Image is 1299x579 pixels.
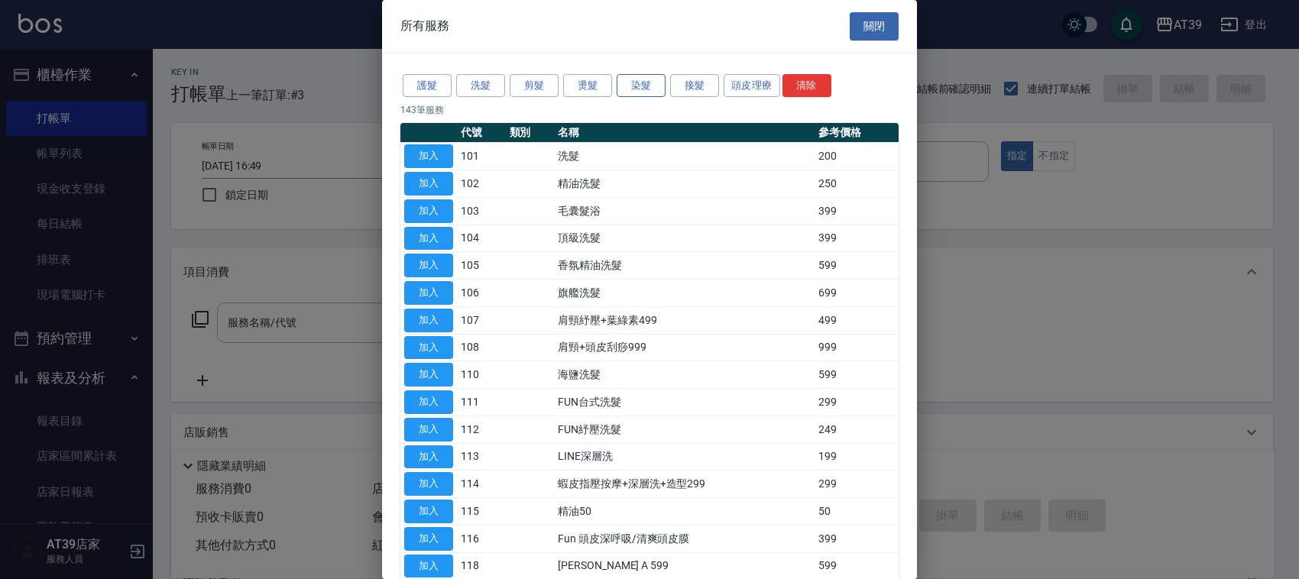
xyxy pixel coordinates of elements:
p: 143 筆服務 [400,103,899,117]
button: 加入 [404,144,453,168]
td: 旗艦洗髮 [554,280,815,307]
td: 106 [457,280,506,307]
td: 香氛精油洗髮 [554,252,815,280]
td: 113 [457,443,506,471]
button: 加入 [404,363,453,387]
td: 250 [815,170,899,198]
td: 299 [815,471,899,498]
button: 剪髮 [510,74,559,98]
button: 清除 [782,74,831,98]
td: 116 [457,525,506,552]
button: 加入 [404,472,453,496]
td: 115 [457,498,506,526]
button: 加入 [404,199,453,223]
td: 399 [815,225,899,252]
button: 加入 [404,527,453,551]
span: 所有服務 [400,18,449,34]
button: 燙髮 [563,74,612,98]
td: 海鹽洗髮 [554,361,815,389]
th: 參考價格 [815,123,899,143]
td: LINE深層洗 [554,443,815,471]
td: 111 [457,389,506,416]
button: 染髮 [617,74,666,98]
button: 加入 [404,309,453,332]
td: 107 [457,306,506,334]
td: 精油50 [554,498,815,526]
td: 599 [815,361,899,389]
td: 50 [815,498,899,526]
td: 105 [457,252,506,280]
td: 103 [457,197,506,225]
button: 加入 [404,418,453,442]
td: 599 [815,252,899,280]
button: 關閉 [850,12,899,40]
td: 毛囊髮浴 [554,197,815,225]
th: 類別 [506,123,555,143]
button: 加入 [404,281,453,305]
button: 加入 [404,500,453,523]
td: 104 [457,225,506,252]
button: 加入 [404,254,453,277]
th: 名稱 [554,123,815,143]
td: 999 [815,334,899,361]
td: 249 [815,416,899,443]
td: 肩頸+頭皮刮痧999 [554,334,815,361]
button: 加入 [404,336,453,360]
td: 108 [457,334,506,361]
td: 頂級洗髮 [554,225,815,252]
td: 114 [457,471,506,498]
td: 499 [815,306,899,334]
button: 加入 [404,227,453,251]
td: 299 [815,389,899,416]
button: 加入 [404,172,453,196]
button: 頭皮理療 [724,74,780,98]
td: 肩頸紓壓+葉綠素499 [554,306,815,334]
td: 200 [815,143,899,170]
td: 399 [815,197,899,225]
button: 加入 [404,445,453,469]
td: 101 [457,143,506,170]
button: 洗髮 [456,74,505,98]
td: Fun 頭皮深呼吸/清爽頭皮膜 [554,525,815,552]
button: 接髮 [670,74,719,98]
button: 護髮 [403,74,452,98]
td: 110 [457,361,506,389]
button: 加入 [404,555,453,578]
td: FUN紓壓洗髮 [554,416,815,443]
td: 洗髮 [554,143,815,170]
th: 代號 [457,123,506,143]
td: 102 [457,170,506,198]
td: 蝦皮指壓按摩+深層洗+造型299 [554,471,815,498]
td: 精油洗髮 [554,170,815,198]
td: 112 [457,416,506,443]
td: 399 [815,525,899,552]
td: FUN台式洗髮 [554,389,815,416]
td: 199 [815,443,899,471]
button: 加入 [404,390,453,414]
td: 699 [815,280,899,307]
